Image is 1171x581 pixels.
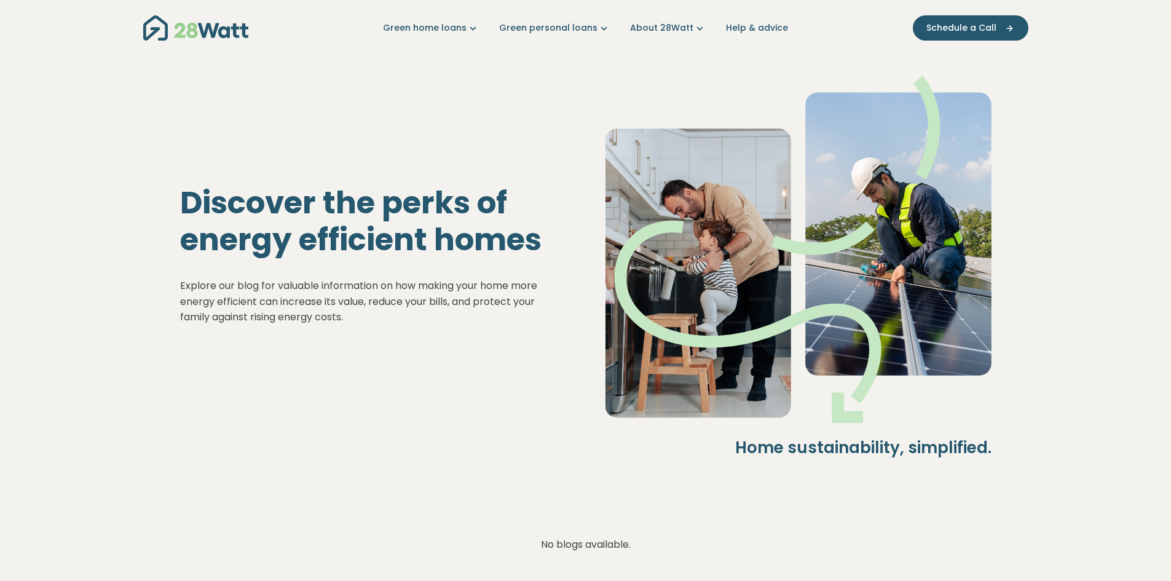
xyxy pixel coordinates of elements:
a: Help & advice [726,22,788,34]
a: About 28Watt [630,22,706,34]
h1: Discover the perks of energy efficient homes [180,184,566,258]
a: Green home loans [383,22,479,34]
p: Explore our blog for valuable information on how making your home more energy efficient can incre... [180,278,566,325]
h4: Home sustainability, simplified. [605,438,992,459]
a: Green personal loans [499,22,610,34]
span: Schedule a Call [926,22,996,34]
p: No blogs available. [180,537,992,553]
nav: Main navigation [143,12,1028,44]
button: Schedule a Call [913,15,1028,41]
img: 28Watt [143,15,248,41]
